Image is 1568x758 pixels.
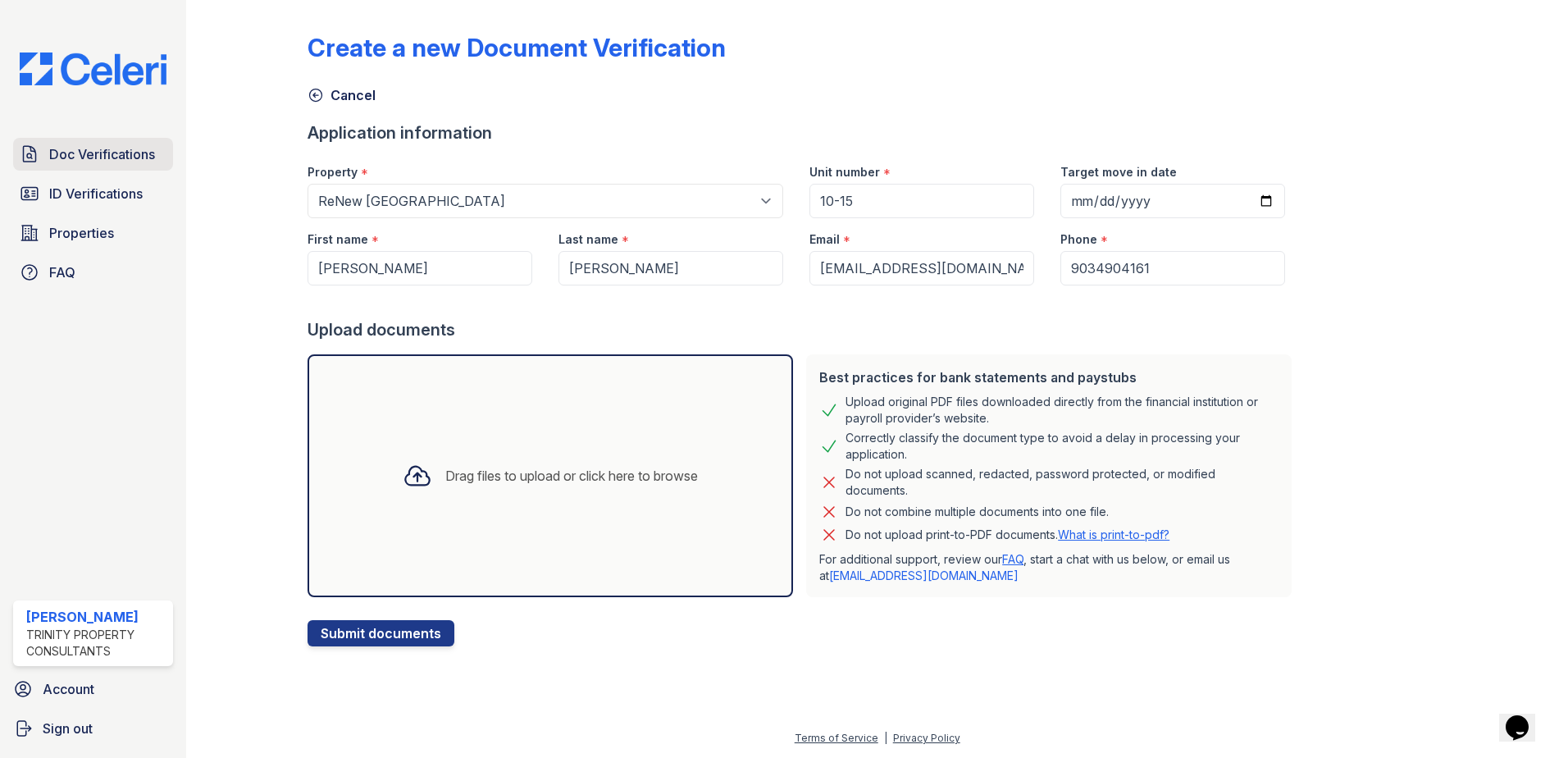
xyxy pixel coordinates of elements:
[26,607,166,627] div: [PERSON_NAME]
[558,231,618,248] label: Last name
[49,223,114,243] span: Properties
[893,732,960,744] a: Privacy Policy
[26,627,166,660] div: Trinity Property Consultants
[13,177,173,210] a: ID Verifications
[13,138,173,171] a: Doc Verifications
[49,263,75,282] span: FAQ
[795,732,878,744] a: Terms of Service
[846,527,1169,543] p: Do not upload print-to-PDF documents.
[1499,692,1552,742] iframe: chat widget
[7,673,180,705] a: Account
[1060,164,1177,180] label: Target move in date
[308,318,1298,341] div: Upload documents
[1002,552,1023,566] a: FAQ
[308,121,1298,144] div: Application information
[308,33,726,62] div: Create a new Document Verification
[819,551,1279,584] p: For additional support, review our , start a chat with us below, or email us at
[445,466,698,486] div: Drag files to upload or click here to browse
[49,184,143,203] span: ID Verifications
[819,368,1279,387] div: Best practices for bank statements and paystubs
[846,502,1109,522] div: Do not combine multiple documents into one file.
[13,217,173,249] a: Properties
[43,679,94,699] span: Account
[308,85,376,105] a: Cancel
[846,466,1279,499] div: Do not upload scanned, redacted, password protected, or modified documents.
[13,256,173,289] a: FAQ
[7,712,180,745] a: Sign out
[809,164,880,180] label: Unit number
[308,164,358,180] label: Property
[308,231,368,248] label: First name
[846,394,1279,427] div: Upload original PDF files downloaded directly from the financial institution or payroll provider’...
[884,732,887,744] div: |
[809,231,840,248] label: Email
[43,719,93,738] span: Sign out
[846,430,1279,463] div: Correctly classify the document type to avoid a delay in processing your application.
[308,620,454,646] button: Submit documents
[7,53,180,85] img: CE_Logo_Blue-a8612792a0a2168367f1c8372b55b34899dd931a85d93a1a3d3e32e68fde9ad4.png
[1058,527,1169,541] a: What is print-to-pdf?
[829,568,1019,582] a: [EMAIL_ADDRESS][DOMAIN_NAME]
[1060,231,1097,248] label: Phone
[49,144,155,164] span: Doc Verifications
